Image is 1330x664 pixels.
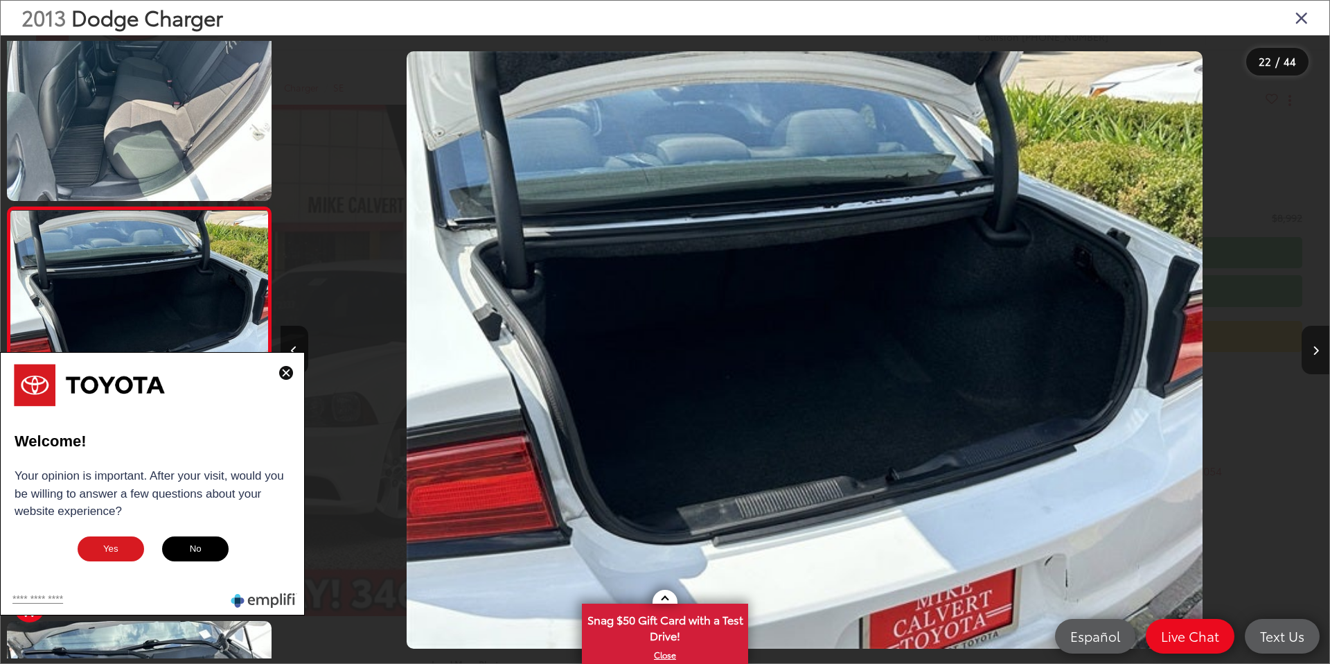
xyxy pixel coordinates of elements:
[1259,53,1271,69] span: 22
[21,2,66,32] span: 2013
[1253,627,1311,645] span: Text Us
[1274,57,1281,67] span: /
[407,51,1203,649] img: 2013 Dodge Charger SE
[583,605,747,647] span: Snag $50 Gift Card with a Test Drive!
[1245,619,1320,654] a: Text Us
[1302,326,1329,374] button: Next image
[1154,627,1226,645] span: Live Chat
[1284,53,1296,69] span: 44
[1055,619,1135,654] a: Español
[4,1,274,203] img: 2013 Dodge Charger SE
[71,2,223,32] span: Dodge Charger
[281,326,308,374] button: Previous image
[280,51,1329,649] div: 2013 Dodge Charger SE 21
[1063,627,1127,645] span: Español
[8,211,270,408] img: 2013 Dodge Charger SE
[1295,8,1309,26] i: Close gallery
[1146,619,1234,654] a: Live Chat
